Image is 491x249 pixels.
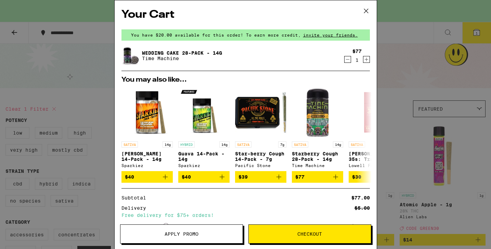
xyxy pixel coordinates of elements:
img: Wedding Cake 28-Pack - 14g [121,46,141,65]
span: invite your friends. [301,33,360,37]
span: Checkout [297,232,322,236]
div: Taxes & Fees [121,223,169,229]
span: $40 [182,174,191,180]
img: Sparkiez - Jack 14-Pack - 14g [121,87,173,138]
p: Starberry Cough 28-Pack - 14g [292,151,343,162]
p: [PERSON_NAME] 35s: Trailblazer 10-Pack - 3.5g [349,151,400,162]
img: Pacific Stone - Star-berry Cough 14-Pack - 7g [235,87,286,138]
div: Free delivery for $75+ orders! [121,213,370,218]
p: 7g [278,141,286,148]
button: Add to bag [349,171,400,183]
h2: Your Cart [121,7,370,23]
button: Increment [363,56,370,63]
div: Sparkiez [178,163,230,168]
span: You have $20.00 available for this order! To earn more credit, [131,33,301,37]
span: $40 [125,174,134,180]
button: Checkout [248,224,371,244]
div: You have $20.00 available for this order! To earn more credit,invite your friends. [121,29,370,41]
p: SATIVA [235,141,251,148]
div: $77 [352,49,362,54]
p: Time Machine [142,56,222,61]
a: Open page for Lowell 35s: Trailblazer 10-Pack - 3.5g from Lowell Farms [349,87,400,171]
span: $30 [352,174,361,180]
p: 14g [333,141,343,148]
a: Open page for Starberry Cough 28-Pack - 14g from Time Machine [292,87,343,171]
p: 14g [219,141,230,148]
div: Sparkiez [121,163,173,168]
p: SATIVA [121,141,138,148]
span: $77 [295,174,305,180]
p: [PERSON_NAME] 14-Pack - 14g [121,151,173,162]
span: $39 [238,174,248,180]
img: Time Machine - Starberry Cough 28-Pack - 14g [292,87,343,138]
div: $77.00 [351,195,370,200]
p: HYBRID [178,141,195,148]
div: Delivery [121,206,151,210]
div: Lowell Farms [349,163,400,168]
button: Add to bag [235,171,286,183]
a: Open page for Guava 14-Pack - 14g from Sparkiez [178,87,230,171]
div: Time Machine [292,163,343,168]
p: SATIVA [292,141,308,148]
a: Open page for Jack 14-Pack - 14g from Sparkiez [121,87,173,171]
h2: You may also like... [121,77,370,83]
button: Add to bag [292,171,343,183]
div: Pacific Stone [235,163,286,168]
button: Add to bag [178,171,230,183]
img: Lowell Farms - Lowell 35s: Trailblazer 10-Pack - 3.5g [349,87,400,138]
span: Apply Promo [165,232,198,236]
img: Sparkiez - Guava 14-Pack - 14g [178,87,230,138]
button: Add to bag [121,171,173,183]
button: Decrement [344,56,351,63]
p: Star-berry Cough 14-Pack - 7g [235,151,286,162]
div: Subtotal [121,195,151,200]
a: Wedding Cake 28-Pack - 14g [142,50,222,56]
a: Open page for Star-berry Cough 14-Pack - 7g from Pacific Stone [235,87,286,171]
button: Apply Promo [120,224,243,244]
p: 14g [163,141,173,148]
div: 1 [352,57,362,63]
div: $21.10 [351,224,370,229]
div: $5.00 [354,206,370,210]
span: Hi. Need any help? [4,5,49,10]
p: SATIVA [349,141,365,148]
p: Guava 14-Pack - 14g [178,151,230,162]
